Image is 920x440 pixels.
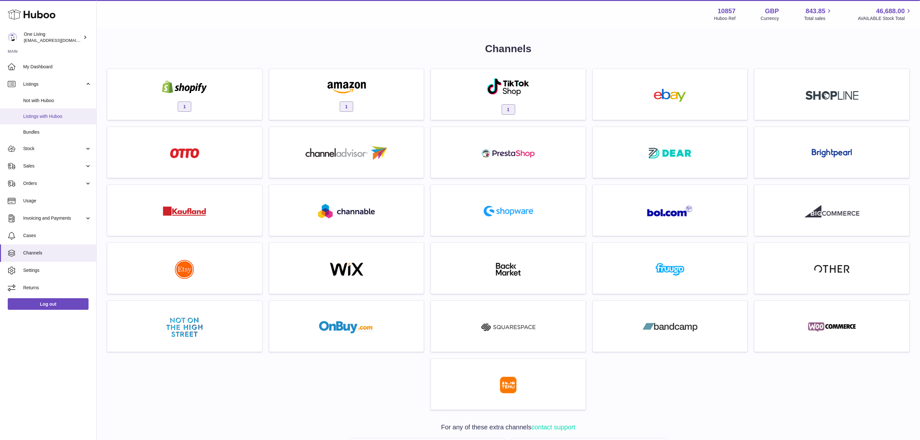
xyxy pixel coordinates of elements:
[23,81,85,87] span: Listings
[481,147,536,160] img: roseta-prestashop
[340,101,353,112] span: 1
[758,188,906,233] a: roseta-bigcommerce
[163,206,206,216] img: roseta-kaufland
[23,198,91,204] span: Usage
[23,129,91,135] span: Bundles
[481,203,536,219] img: roseta-shopware
[23,64,91,70] span: My Dashboard
[596,72,745,117] a: ebay
[23,180,85,187] span: Orders
[110,72,259,117] a: shopify 1
[647,206,693,217] img: roseta-bol
[758,72,906,117] a: roseta-shopline
[318,204,375,218] img: roseta-channable
[272,246,421,291] a: wix
[806,91,858,100] img: roseta-shopline
[804,7,833,22] a: 843.85 Total sales
[23,285,91,291] span: Returns
[805,205,859,218] img: roseta-bigcommerce
[8,33,17,42] img: internalAdmin-10857@internal.huboo.com
[166,318,203,337] img: notonthehighstreet
[758,304,906,349] a: woocommerce
[306,146,387,160] img: roseta-channel-advisor
[272,130,421,175] a: roseta-channel-advisor
[500,377,517,393] img: roseta-temu
[761,15,779,22] div: Currency
[175,260,194,279] img: roseta-etsy
[765,7,779,15] strong: GBP
[531,424,575,431] a: contact support
[434,72,583,117] a: roseta-tiktokshop 1
[434,304,583,349] a: squarespace
[23,215,85,221] span: Invoicing and Payments
[110,188,259,233] a: roseta-kaufland
[434,130,583,175] a: roseta-prestashop
[110,246,259,291] a: roseta-etsy
[23,233,91,239] span: Cases
[596,130,745,175] a: roseta-dear
[806,7,825,15] span: 843.85
[481,263,536,276] img: backmarket
[23,146,85,152] span: Stock
[319,81,374,93] img: amazon
[758,246,906,291] a: other
[24,31,82,43] div: One Living
[718,7,736,15] strong: 10857
[481,321,536,334] img: squarespace
[110,304,259,349] a: notonthehighstreet
[596,304,745,349] a: bandcamp
[596,246,745,291] a: fruugo
[178,101,191,112] span: 1
[596,188,745,233] a: roseta-bol
[434,246,583,291] a: backmarket
[272,72,421,117] a: amazon 1
[434,362,583,407] a: roseta-temu
[170,148,199,158] img: roseta-otto
[814,264,850,274] img: other
[804,15,833,22] span: Total sales
[441,424,575,431] span: For any of these extra channels
[107,42,910,56] h1: Channels
[643,321,697,334] img: bandcamp
[812,149,852,158] img: roseta-brightpearl
[758,130,906,175] a: roseta-brightpearl
[319,321,374,334] img: onbuy
[23,113,91,120] span: Listings with Huboo
[805,321,859,334] img: woocommerce
[272,304,421,349] a: onbuy
[876,7,905,15] span: 46,688.00
[272,188,421,233] a: roseta-channable
[858,15,912,22] span: AVAILABLE Stock Total
[23,163,85,169] span: Sales
[858,7,912,22] a: 46,688.00 AVAILABLE Stock Total
[502,104,515,115] span: 1
[319,263,374,276] img: wix
[24,38,95,43] span: [EMAIL_ADDRESS][DOMAIN_NAME]
[714,15,736,22] div: Huboo Ref
[8,298,89,310] a: Log out
[647,146,693,160] img: roseta-dear
[23,267,91,273] span: Settings
[434,188,583,233] a: roseta-shopware
[23,98,91,104] span: Not with Huboo
[643,89,697,102] img: ebay
[110,130,259,175] a: roseta-otto
[487,78,530,96] img: roseta-tiktokshop
[23,250,91,256] span: Channels
[643,263,697,276] img: fruugo
[157,81,212,93] img: shopify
